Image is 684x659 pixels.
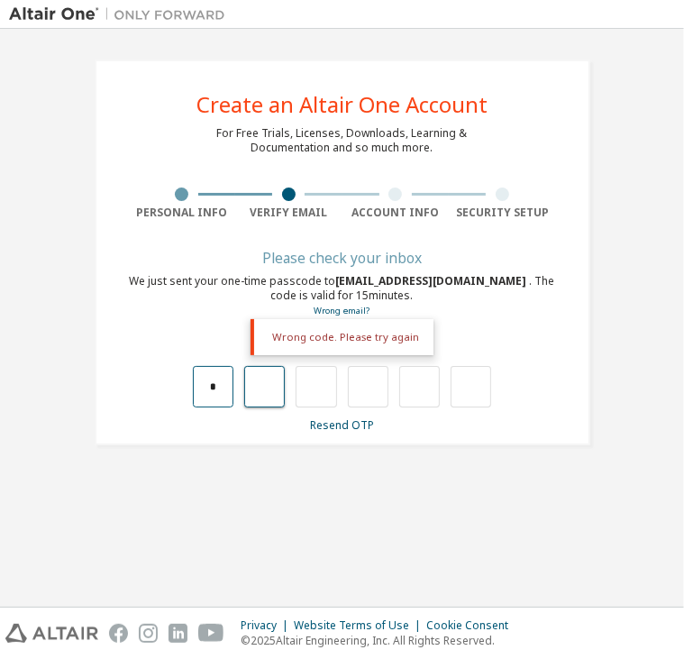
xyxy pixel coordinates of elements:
div: Please check your inbox [129,252,556,263]
div: Privacy [241,618,294,633]
div: Account Info [342,206,450,220]
img: altair_logo.svg [5,624,98,643]
div: For Free Trials, Licenses, Downloads, Learning & Documentation and so much more. [217,126,468,155]
div: Website Terms of Use [294,618,426,633]
a: Go back to the registration form [315,305,370,316]
img: instagram.svg [139,624,158,643]
div: Verify Email [235,206,342,220]
span: [EMAIL_ADDRESS][DOMAIN_NAME] [336,273,530,288]
div: Wrong code. Please try again [251,319,433,355]
div: Security Setup [449,206,556,220]
img: youtube.svg [198,624,224,643]
img: Altair One [9,5,234,23]
a: Resend OTP [310,417,374,433]
div: We just sent your one-time passcode to . The code is valid for 15 minutes. [129,274,556,318]
img: facebook.svg [109,624,128,643]
div: Create an Altair One Account [196,94,488,115]
div: Cookie Consent [426,618,519,633]
img: linkedin.svg [169,624,187,643]
p: © 2025 Altair Engineering, Inc. All Rights Reserved. [241,633,519,648]
div: Personal Info [129,206,236,220]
